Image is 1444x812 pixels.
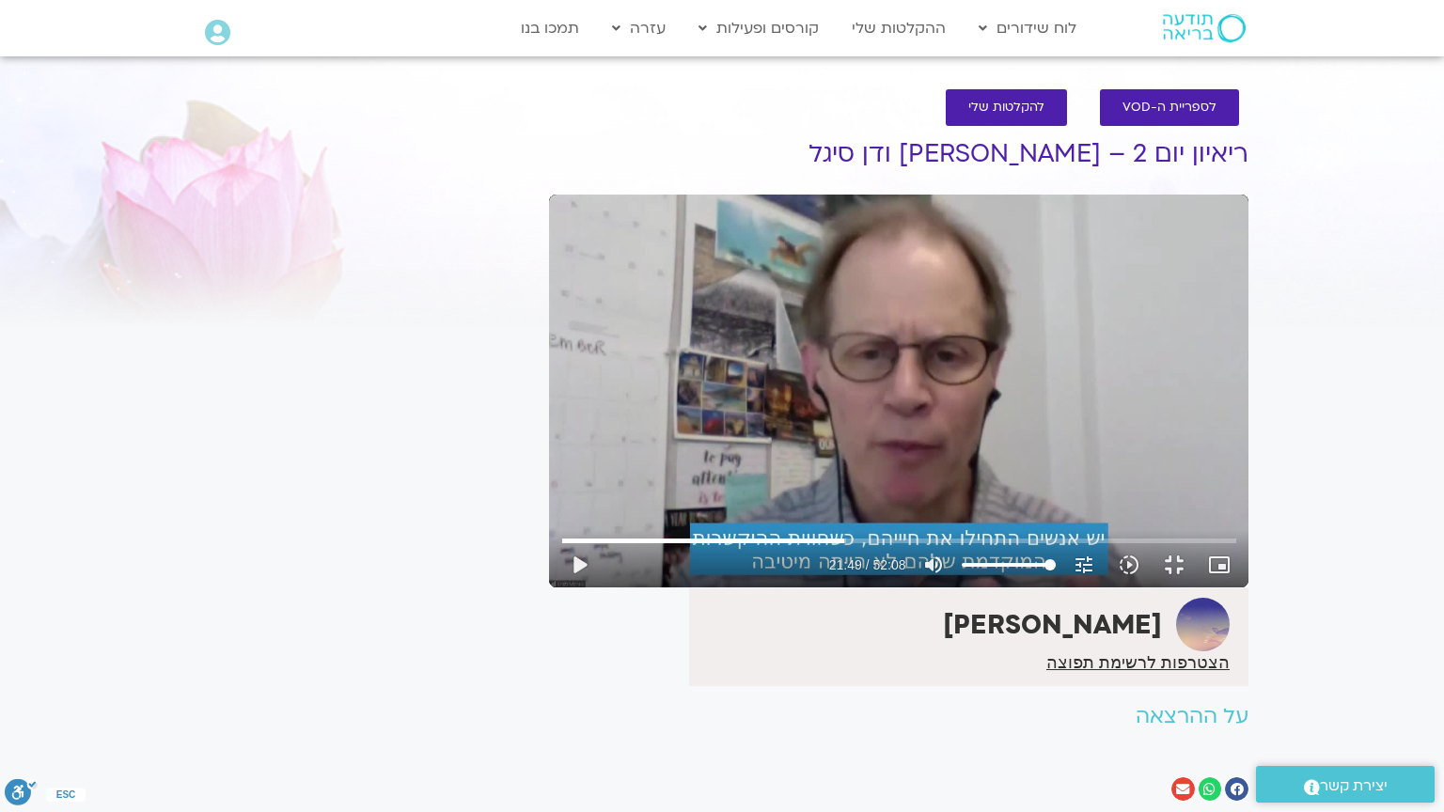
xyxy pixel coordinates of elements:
a: קורסים ופעילות [689,10,828,46]
a: יצירת קשר [1256,766,1435,803]
a: לוח שידורים [969,10,1086,46]
img: טארה בראך [1176,598,1230,651]
div: שיתוף ב facebook [1225,777,1248,801]
span: יצירת קשר [1320,773,1388,799]
img: תודעה בריאה [1163,14,1246,42]
strong: [PERSON_NAME] [943,607,1162,643]
h1: ריאיון יום 2 – [PERSON_NAME] ודן סיגל [549,140,1248,168]
span: לספריית ה-VOD [1122,101,1216,115]
div: שיתוף ב whatsapp [1199,777,1222,801]
a: ההקלטות שלי [842,10,955,46]
a: הצטרפות לרשימת תפוצה [1046,654,1230,671]
a: להקלטות שלי [946,89,1067,126]
a: לספריית ה-VOD [1100,89,1239,126]
a: עזרה [603,10,675,46]
span: להקלטות שלי [968,101,1044,115]
h2: על ההרצאה [549,705,1248,728]
div: שיתוף ב email [1171,777,1195,801]
a: תמכו בנו [511,10,589,46]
